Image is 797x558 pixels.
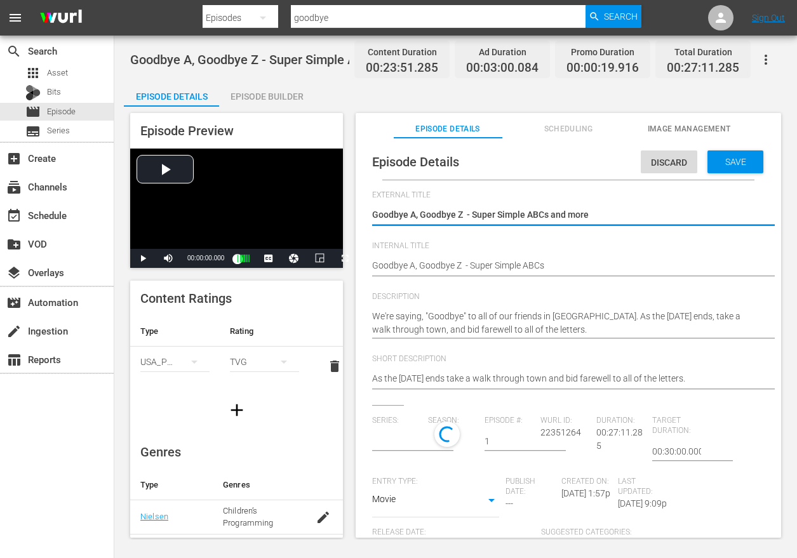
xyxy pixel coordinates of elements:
span: Entry Type: [372,477,499,487]
span: Content Ratings [140,291,232,306]
button: Discard [641,150,697,173]
span: Series: [372,416,422,426]
span: Bits [47,86,61,98]
span: Created On: [561,477,611,487]
span: Episode Details [372,154,459,169]
span: Search [6,44,22,59]
span: External Title [372,190,758,201]
span: Short Description [372,354,758,364]
span: Search [604,5,638,28]
span: Episode Details [394,123,502,136]
th: Type [130,316,220,347]
span: 00:23:51.285 [366,61,438,76]
button: Episode Details [124,81,219,107]
th: Genres [213,470,304,500]
div: Bits [25,85,41,100]
button: Save [707,150,763,173]
span: 00:27:11.285 [667,61,739,76]
img: ans4CAIJ8jUAAAAAAAAAAAAAAAAAAAAAAAAgQb4GAAAAAAAAAAAAAAAAAAAAAAAAJMjXAAAAAAAAAAAAAAAAAAAAAAAAgAT5G... [30,3,91,33]
th: Rating [220,316,309,347]
span: --- [506,498,513,508]
button: Picture-in-Picture [307,249,332,268]
span: Description [372,292,758,302]
div: Movie [372,492,499,511]
span: Suggested Categories: [541,528,647,538]
span: Last Updated: [618,477,667,497]
span: Episode [47,105,76,118]
span: Internal Title [372,241,758,251]
span: Channels [6,180,22,195]
span: Wurl ID: [540,416,590,426]
th: Type [130,470,213,500]
span: Asset [25,65,41,81]
span: VOD [6,237,22,252]
span: Season: [428,416,478,426]
div: Total Duration [667,43,739,61]
div: TVG [230,344,299,380]
textarea: As the [DATE] ends take a walk through town and bid farewell to all of the letters. [372,372,758,387]
textarea: We're saying, "Goodbye" to all of our friends in [GEOGRAPHIC_DATA]. As the [DATE] ends, take a wa... [372,310,758,336]
span: 00:00:19.916 [566,61,639,76]
span: menu [8,10,23,25]
span: Genres [140,444,181,460]
span: Schedule [6,208,22,223]
span: 22351264 [540,427,581,437]
span: Goodbye A, Goodbye Z - Super Simple ABCs [130,52,378,67]
span: 00:03:00.084 [466,61,539,76]
span: delete [327,359,342,374]
button: Fullscreen [332,249,358,268]
div: Video Player [130,149,343,268]
span: Episode #: [485,416,534,426]
div: Content Duration [366,43,438,61]
button: Search [586,5,641,28]
textarea: Goodbye A, Goodbye Z - Super Simple ABCs and more [372,208,758,223]
div: USA_PR ([GEOGRAPHIC_DATA]) [140,344,210,380]
span: Overlays [6,265,22,281]
span: Create [6,151,22,166]
table: simple table [130,316,343,386]
button: Episode Builder [219,81,314,107]
span: Reports [6,352,22,368]
div: Ad Duration [466,43,539,61]
span: Publish Date: [506,477,555,497]
span: Save [715,157,756,167]
div: Promo Duration [566,43,639,61]
span: Duration: [596,416,646,426]
a: Nielsen [140,512,168,521]
button: Jump To Time [281,249,307,268]
span: 00:27:11.285 [596,427,643,451]
span: [DATE] 9:09p [618,498,667,508]
span: Release Date: [372,528,535,538]
span: Discard [641,157,697,168]
span: Episode Preview [140,123,234,138]
button: delete [319,351,350,382]
div: Episode Details [124,81,219,112]
span: 00:00:00.000 [187,255,224,262]
button: Play [130,249,156,268]
span: [DATE] 1:57p [561,488,610,498]
button: Mute [156,249,181,268]
span: create [6,324,22,339]
span: Scheduling [514,123,623,136]
a: Sign Out [752,13,785,23]
span: Episode [25,104,41,119]
div: Episode Builder [219,81,314,112]
button: Captions [256,249,281,268]
span: Automation [6,295,22,310]
span: Target Duration: [652,416,702,436]
span: Series [47,124,70,137]
textarea: Goodbye A, Goodbye Z - Super Simple ABCs [372,259,758,274]
div: Progress Bar [237,255,250,262]
span: Asset [47,67,68,79]
span: Image Management [635,123,744,136]
span: Series [25,124,41,139]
